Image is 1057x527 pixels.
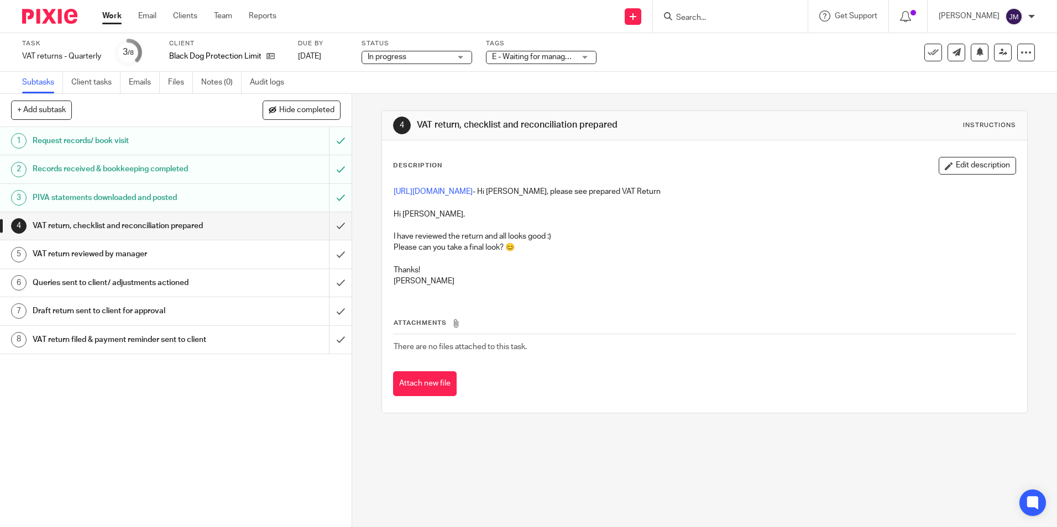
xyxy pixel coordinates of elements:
[675,13,775,23] input: Search
[169,39,284,48] label: Client
[394,343,527,351] span: There are no files attached to this task.
[129,72,160,93] a: Emails
[138,10,156,22] a: Email
[11,303,27,319] div: 7
[33,133,223,149] h1: Request records/ book visit
[11,218,27,234] div: 4
[492,53,628,61] span: E - Waiting for manager review/approval
[22,39,101,48] label: Task
[11,162,27,177] div: 2
[250,72,292,93] a: Audit logs
[394,231,1015,242] p: I have reviewed the return and all looks good :)
[33,331,223,348] h1: VAT return filed & payment reminder sent to client
[11,101,72,119] button: + Add subtask
[169,51,261,62] p: Black Dog Protection Limited
[263,101,341,119] button: Hide completed
[394,188,473,196] a: [URL][DOMAIN_NAME]
[33,303,223,319] h1: Draft return sent to client for approval
[835,12,877,20] span: Get Support
[279,106,334,115] span: Hide completed
[33,161,223,177] h1: Records received & bookkeeping completed
[486,39,596,48] label: Tags
[394,242,1015,253] p: Please can you take a final look? 😊
[394,254,1015,276] p: Thanks!
[939,157,1016,175] button: Edit description
[214,10,232,22] a: Team
[33,218,223,234] h1: VAT return, checklist and reconciliation prepared
[22,51,101,62] div: VAT returns - Quarterly
[33,275,223,291] h1: Queries sent to client/ adjustments actioned
[394,209,1015,220] p: Hi [PERSON_NAME],
[123,46,134,59] div: 3
[393,161,442,170] p: Description
[102,10,122,22] a: Work
[394,186,1015,197] p: - Hi [PERSON_NAME], please see prepared VAT Return
[298,39,348,48] label: Due by
[128,50,134,56] small: /8
[417,119,728,131] h1: VAT return, checklist and reconciliation prepared
[71,72,121,93] a: Client tasks
[963,121,1016,130] div: Instructions
[11,275,27,291] div: 6
[393,117,411,134] div: 4
[394,276,1015,287] p: [PERSON_NAME]
[249,10,276,22] a: Reports
[362,39,472,48] label: Status
[11,190,27,205] div: 3
[22,72,63,93] a: Subtasks
[11,332,27,347] div: 8
[394,320,447,326] span: Attachments
[298,52,321,60] span: [DATE]
[11,247,27,262] div: 5
[33,246,223,262] h1: VAT return reviewed by manager
[33,189,223,206] h1: PIVA statements downloaded and posted
[939,10,1000,22] p: [PERSON_NAME]
[168,72,193,93] a: Files
[201,72,242,93] a: Notes (0)
[1005,8,1023,25] img: svg%3E
[11,133,27,149] div: 1
[368,53,406,61] span: In progress
[173,10,197,22] a: Clients
[393,371,457,396] button: Attach new file
[22,9,77,24] img: Pixie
